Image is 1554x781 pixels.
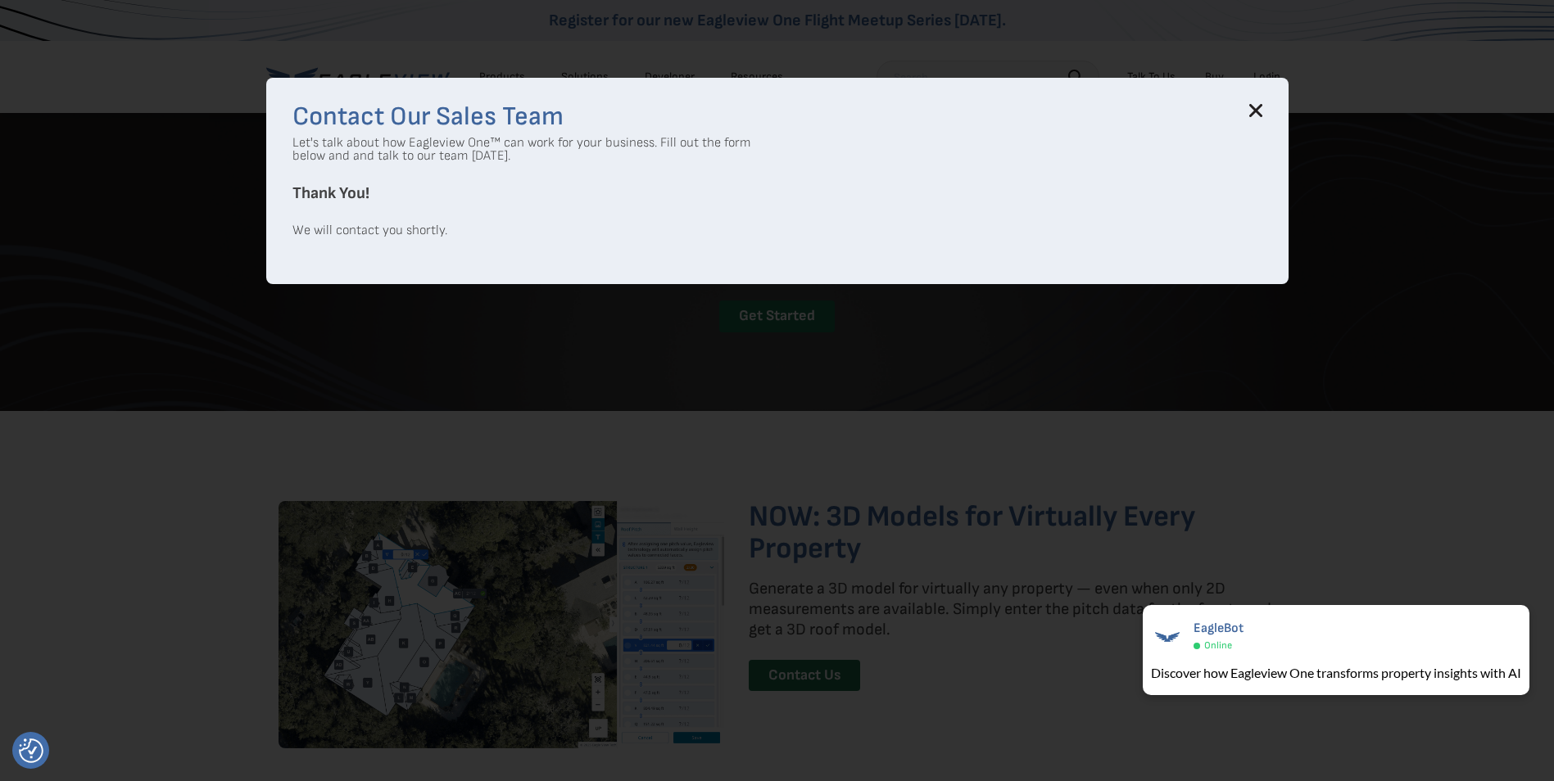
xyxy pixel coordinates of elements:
div: Discover how Eagleview One transforms property insights with AI [1151,663,1521,683]
p: We will contact you shortly. [292,224,751,237]
img: Revisit consent button [19,738,43,763]
span: EagleBot [1194,621,1244,636]
span: Online [1204,639,1232,652]
p: Let's talk about how Eagleview One™ can work for your business. Fill out the form below and and t... [292,137,751,163]
button: Consent Preferences [19,738,43,763]
strong: Thank You! [292,183,369,203]
img: EagleBot [1151,621,1184,653]
h3: Contact Our Sales Team [292,104,1262,130]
